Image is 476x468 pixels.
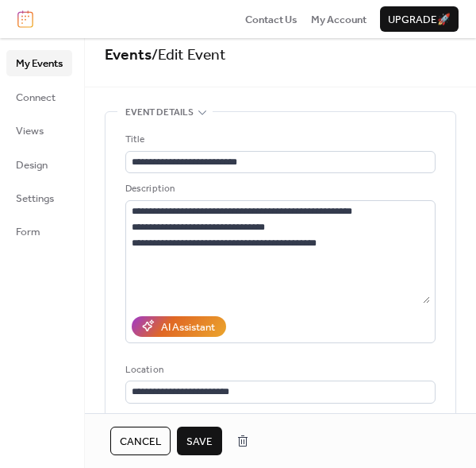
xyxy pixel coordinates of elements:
[245,11,297,27] a: Contact Us
[120,434,161,450] span: Cancel
[245,12,297,28] span: Contact Us
[177,427,222,455] button: Save
[6,185,72,211] a: Settings
[17,10,33,28] img: logo
[311,11,367,27] a: My Account
[16,191,54,207] span: Settings
[6,118,72,143] a: Views
[6,152,72,177] a: Design
[16,56,63,72] span: My Events
[105,41,152,70] a: Events
[6,219,72,244] a: Form
[388,12,451,28] span: Upgrade 🚀
[16,90,56,106] span: Connect
[110,427,171,455] button: Cancel
[132,316,226,337] button: AI Assistant
[16,157,48,173] span: Design
[6,50,72,75] a: My Events
[311,12,367,28] span: My Account
[152,41,226,70] span: / Edit Event
[380,6,459,32] button: Upgrade🚀
[125,132,432,148] div: Title
[125,362,432,378] div: Location
[6,84,72,110] a: Connect
[16,224,40,240] span: Form
[186,434,213,450] span: Save
[161,319,215,335] div: AI Assistant
[125,181,432,197] div: Description
[125,105,194,121] span: Event details
[16,123,44,139] span: Views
